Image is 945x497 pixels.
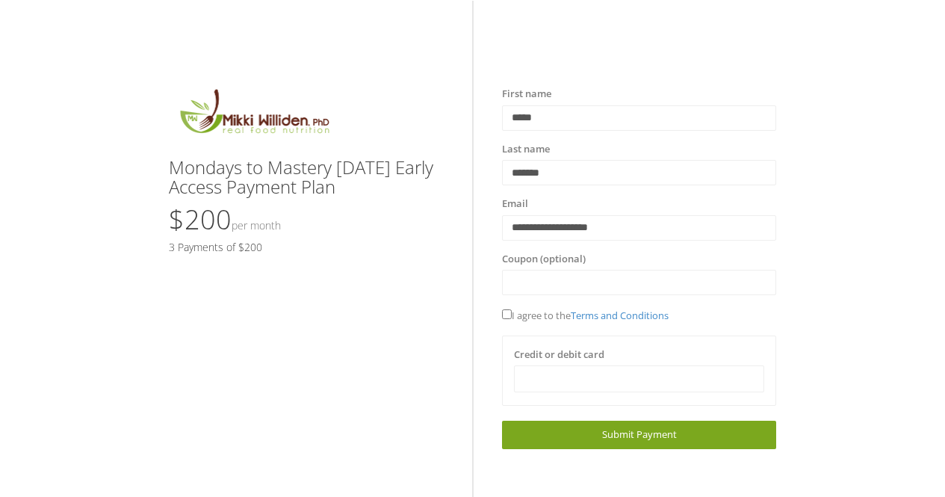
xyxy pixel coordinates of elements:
img: MikkiLogoMain.png [169,87,339,143]
label: Coupon (optional) [502,252,586,267]
span: Submit Payment [602,427,677,441]
label: Last name [502,142,550,157]
iframe: Secure card payment input frame [524,373,755,386]
span: I agree to the [502,309,669,322]
a: Terms and Conditions [571,309,669,322]
label: Credit or debit card [514,348,604,362]
h5: 3 Payments of $200 [169,241,443,253]
small: Per Month [232,218,281,232]
label: Email [502,197,528,212]
a: Submit Payment [502,421,776,448]
label: First name [502,87,551,102]
span: $200 [169,201,281,238]
h3: Mondays to Mastery [DATE] Early Access Payment Plan [169,158,443,197]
